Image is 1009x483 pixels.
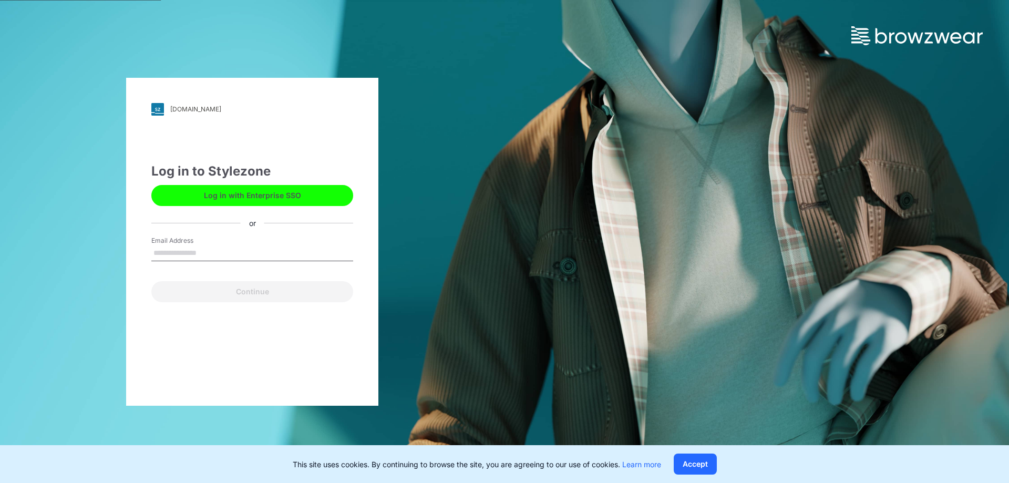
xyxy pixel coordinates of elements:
[851,26,983,45] img: browzwear-logo.73288ffb.svg
[170,105,221,113] div: [DOMAIN_NAME]
[622,460,661,469] a: Learn more
[674,454,717,475] button: Accept
[293,459,661,470] p: This site uses cookies. By continuing to browse the site, you are agreeing to our use of cookies.
[151,236,225,245] label: Email Address
[241,218,264,229] div: or
[151,162,353,181] div: Log in to Stylezone
[151,103,164,116] img: svg+xml;base64,PHN2ZyB3aWR0aD0iMjgiIGhlaWdodD0iMjgiIHZpZXdCb3g9IjAgMCAyOCAyOCIgZmlsbD0ibm9uZSIgeG...
[151,185,353,206] button: Log in with Enterprise SSO
[151,103,353,116] a: [DOMAIN_NAME]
